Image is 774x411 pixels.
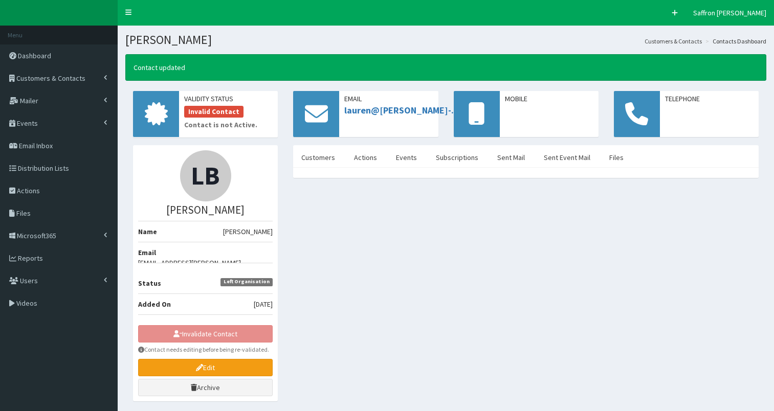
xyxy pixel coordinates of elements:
a: Files [601,147,632,168]
a: Sent Event Mail [536,147,599,168]
span: Invalid Contact [184,106,244,118]
b: Name [138,227,157,236]
b: Added On [138,300,171,309]
span: Left Organisation [220,278,273,286]
b: Status [138,279,161,288]
small: Contact needs editing before being re-validated. [138,345,273,354]
a: Archive [138,379,273,396]
span: [EMAIL_ADDRESS][PERSON_NAME][DOMAIN_NAME] [138,258,273,278]
h1: [PERSON_NAME] [125,33,766,47]
span: [DATE] [254,299,273,309]
span: Mailer [20,96,38,105]
span: Email Inbox [19,141,53,150]
span: Mobile [505,94,593,104]
a: Actions [346,147,385,168]
span: LB [191,159,220,192]
span: Customers & Contacts [16,74,85,83]
span: Videos [16,299,37,308]
a: Customers [293,147,343,168]
span: Distribution Lists [18,164,69,173]
span: Dashboard [18,51,51,60]
div: Contact updated [125,54,766,81]
b: Email [138,248,156,257]
span: Saffron [PERSON_NAME] [693,8,766,17]
span: Telephone [665,94,754,104]
a: Edit [138,359,273,376]
a: Sent Mail [489,147,533,168]
span: Files [16,209,31,218]
span: Microsoft365 [17,231,56,240]
a: Events [388,147,425,168]
span: Events [17,119,38,128]
span: Users [20,276,38,285]
span: Actions [17,186,40,195]
a: Customers & Contacts [645,37,702,45]
li: Contacts Dashboard [703,37,766,45]
a: lauren@[PERSON_NAME]-... [344,104,459,116]
span: Email [344,94,433,104]
span: Reports [18,254,43,263]
small: Contact is not Active. [184,120,273,130]
span: Validity Status [184,94,273,104]
a: Subscriptions [428,147,486,168]
span: [PERSON_NAME] [223,226,273,237]
h3: [PERSON_NAME] [138,204,273,216]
